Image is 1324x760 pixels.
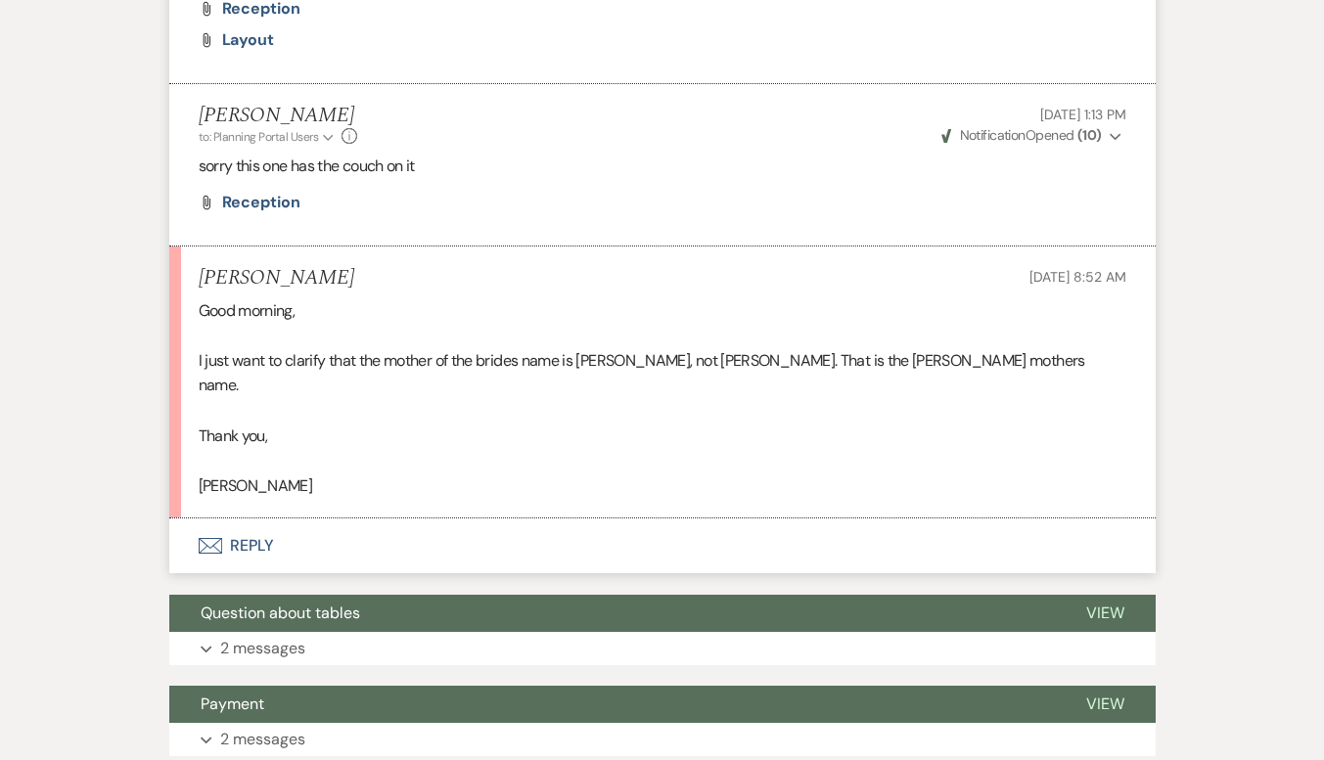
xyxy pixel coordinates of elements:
a: layout [222,32,275,48]
span: Notification [960,126,1026,144]
p: I just want to clarify that the mother of the brides name is [PERSON_NAME], not [PERSON_NAME]. Th... [199,348,1126,398]
h5: [PERSON_NAME] [199,104,358,128]
button: 2 messages [169,632,1156,665]
p: Thank you, [199,424,1126,449]
a: reception [222,195,300,210]
span: reception [222,192,300,212]
span: to: Planning Portal Users [199,129,319,145]
button: View [1055,686,1156,723]
span: layout [222,29,275,50]
span: View [1086,693,1124,714]
a: reception [222,1,300,17]
button: 2 messages [169,723,1156,756]
button: NotificationOpened (10) [938,125,1125,146]
span: View [1086,603,1124,623]
p: 2 messages [220,636,305,661]
span: Question about tables [201,603,360,623]
h5: [PERSON_NAME] [199,266,354,291]
button: Reply [169,518,1156,573]
p: Good morning, [199,298,1126,324]
p: [PERSON_NAME] [199,473,1126,499]
span: [DATE] 8:52 AM [1029,268,1125,286]
button: to: Planning Portal Users [199,128,338,146]
span: [DATE] 1:13 PM [1040,106,1125,123]
button: Question about tables [169,595,1055,632]
button: Payment [169,686,1055,723]
button: View [1055,595,1156,632]
span: Payment [201,693,264,714]
p: 2 messages [220,727,305,752]
p: sorry this one has the couch on it [199,154,1126,179]
span: Opened [941,126,1102,144]
strong: ( 10 ) [1077,126,1102,144]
